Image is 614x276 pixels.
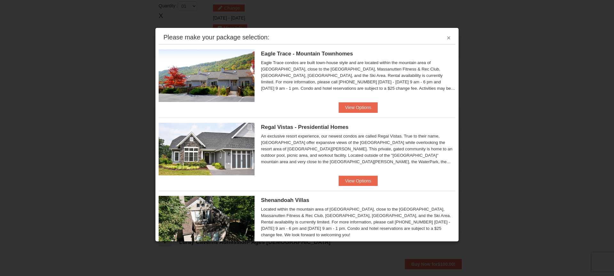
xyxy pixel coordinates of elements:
div: Located within the mountain area of [GEOGRAPHIC_DATA], close to the [GEOGRAPHIC_DATA], Massanutte... [261,206,455,238]
span: Eagle Trace - Mountain Townhomes [261,51,353,57]
img: 19218991-1-902409a9.jpg [159,123,255,175]
button: View Options [339,176,378,186]
button: × [447,35,451,41]
div: Eagle Trace condos are built town-house style and are located within the mountain area of [GEOGRA... [261,60,455,92]
img: 19219019-2-e70bf45f.jpg [159,196,255,248]
img: 19218983-1-9b289e55.jpg [159,49,255,102]
div: An exclusive resort experience, our newest condos are called Regal Vistas. True to their name, [G... [261,133,455,165]
span: Regal Vistas - Presidential Homes [261,124,349,130]
div: Please make your package selection: [163,34,269,40]
span: Shenandoah Villas [261,197,309,203]
button: View Options [339,102,378,113]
